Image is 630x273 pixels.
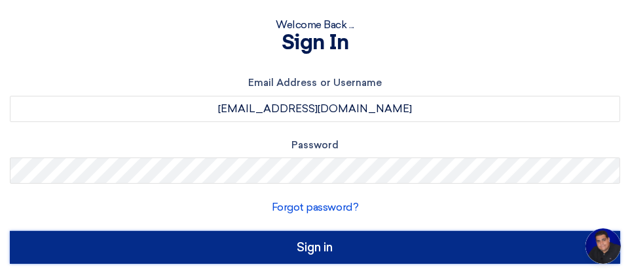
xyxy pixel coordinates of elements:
[10,138,620,153] label: Password
[10,231,620,264] input: Sign in
[585,228,621,264] div: Open chat
[10,75,620,91] label: Email Address or Username
[272,201,358,213] a: Forgot password?
[10,17,620,33] div: Welcome Back ...
[10,96,620,122] input: Enter your business email or username
[10,33,620,54] h1: Sign In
